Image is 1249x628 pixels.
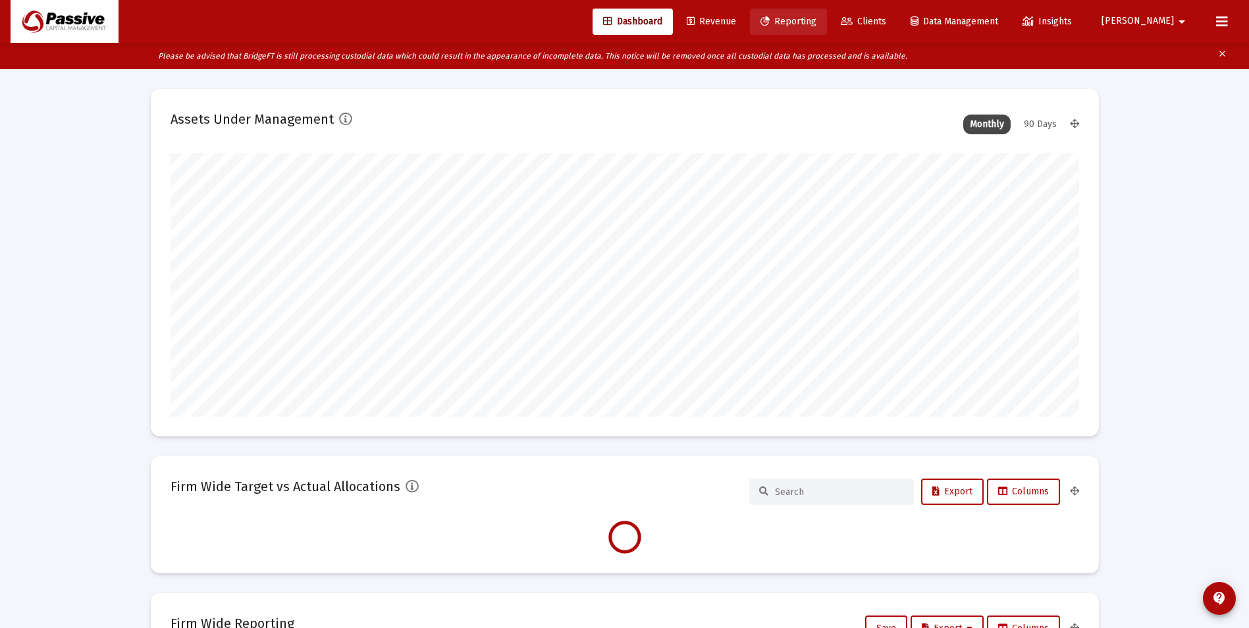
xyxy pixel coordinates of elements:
h2: Assets Under Management [171,109,334,130]
img: Dashboard [20,9,109,35]
mat-icon: clear [1217,46,1227,66]
a: Insights [1012,9,1082,35]
a: Clients [830,9,897,35]
input: Search [775,486,904,498]
button: Columns [987,479,1060,505]
div: 90 Days [1017,115,1063,134]
mat-icon: arrow_drop_down [1174,9,1190,35]
span: [PERSON_NAME] [1102,16,1174,27]
span: Data Management [911,16,998,27]
a: Revenue [676,9,747,35]
span: Reporting [760,16,816,27]
a: Data Management [900,9,1009,35]
span: Insights [1023,16,1072,27]
span: Columns [998,486,1049,497]
a: Reporting [750,9,827,35]
button: [PERSON_NAME] [1086,8,1206,34]
i: Please be advised that BridgeFT is still processing custodial data which could result in the appe... [158,51,907,61]
button: Export [921,479,984,505]
div: Monthly [963,115,1011,134]
span: Clients [841,16,886,27]
span: Dashboard [603,16,662,27]
span: Export [932,486,972,497]
h2: Firm Wide Target vs Actual Allocations [171,476,400,497]
mat-icon: contact_support [1211,590,1227,606]
span: Revenue [687,16,736,27]
a: Dashboard [593,9,673,35]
